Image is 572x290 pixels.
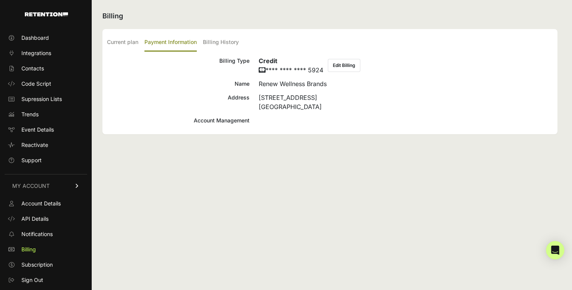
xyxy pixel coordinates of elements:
[5,154,87,166] a: Support
[5,47,87,59] a: Integrations
[21,200,61,207] span: Account Details
[5,124,87,136] a: Event Details
[5,108,87,121] a: Trends
[21,141,48,149] span: Reactivate
[25,12,68,16] img: Retention.com
[21,215,49,223] span: API Details
[107,34,138,52] label: Current plan
[5,32,87,44] a: Dashboard
[5,243,87,256] a: Billing
[328,59,360,72] button: Edit Billing
[102,11,557,21] h2: Billing
[5,274,87,286] a: Sign Out
[21,156,42,164] span: Support
[107,56,250,75] div: Billing Type
[5,139,87,151] a: Reactivate
[21,34,49,42] span: Dashboard
[21,80,51,88] span: Code Script
[259,93,553,111] div: [STREET_ADDRESS] [GEOGRAPHIC_DATA]
[546,241,564,259] div: Open Intercom Messenger
[5,197,87,210] a: Account Details
[21,95,62,103] span: Supression Lists
[21,261,53,269] span: Subscription
[21,230,53,238] span: Notifications
[5,62,87,75] a: Contacts
[21,65,44,72] span: Contacts
[107,79,250,88] div: Name
[21,111,39,118] span: Trends
[5,259,87,271] a: Subscription
[5,78,87,90] a: Code Script
[5,228,87,240] a: Notifications
[259,79,553,88] div: Renew Wellness Brands
[144,34,197,52] label: Payment Information
[21,49,51,57] span: Integrations
[5,213,87,225] a: API Details
[21,246,36,253] span: Billing
[5,93,87,105] a: Supression Lists
[21,276,43,284] span: Sign Out
[203,34,239,52] label: Billing History
[5,174,87,197] a: MY ACCOUNT
[21,126,54,134] span: Event Details
[107,116,250,125] div: Account Management
[107,93,250,111] div: Address
[12,182,50,190] span: MY ACCOUNT
[259,56,323,65] h6: Credit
